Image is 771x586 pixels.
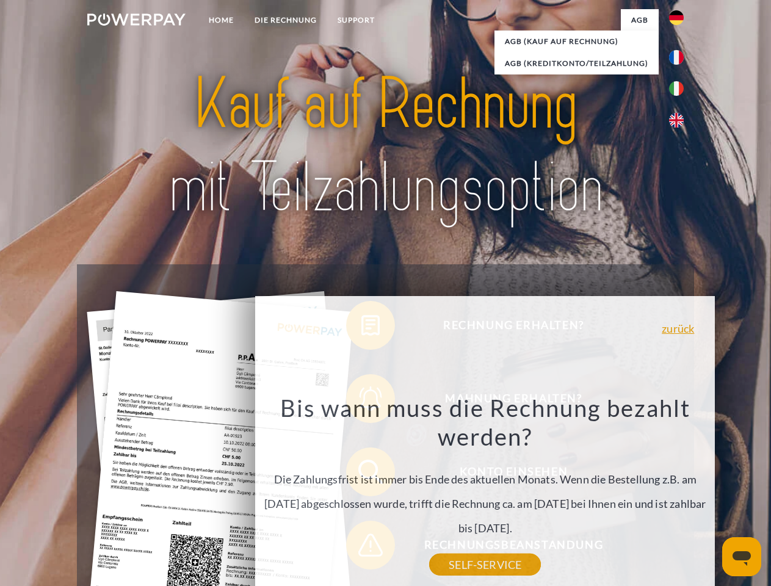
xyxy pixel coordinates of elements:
a: AGB (Kauf auf Rechnung) [494,31,659,52]
img: de [669,10,684,25]
iframe: Schaltfläche zum Öffnen des Messaging-Fensters [722,537,761,576]
img: it [669,81,684,96]
img: title-powerpay_de.svg [117,59,654,234]
img: en [669,113,684,128]
a: SELF-SERVICE [429,554,541,576]
h3: Bis wann muss die Rechnung bezahlt werden? [262,393,708,452]
a: agb [621,9,659,31]
a: DIE RECHNUNG [244,9,327,31]
img: fr [669,50,684,65]
a: zurück [662,323,694,334]
img: logo-powerpay-white.svg [87,13,186,26]
div: Die Zahlungsfrist ist immer bis Ende des aktuellen Monats. Wenn die Bestellung z.B. am [DATE] abg... [262,393,708,565]
a: AGB (Kreditkonto/Teilzahlung) [494,52,659,74]
a: SUPPORT [327,9,385,31]
a: Home [198,9,244,31]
